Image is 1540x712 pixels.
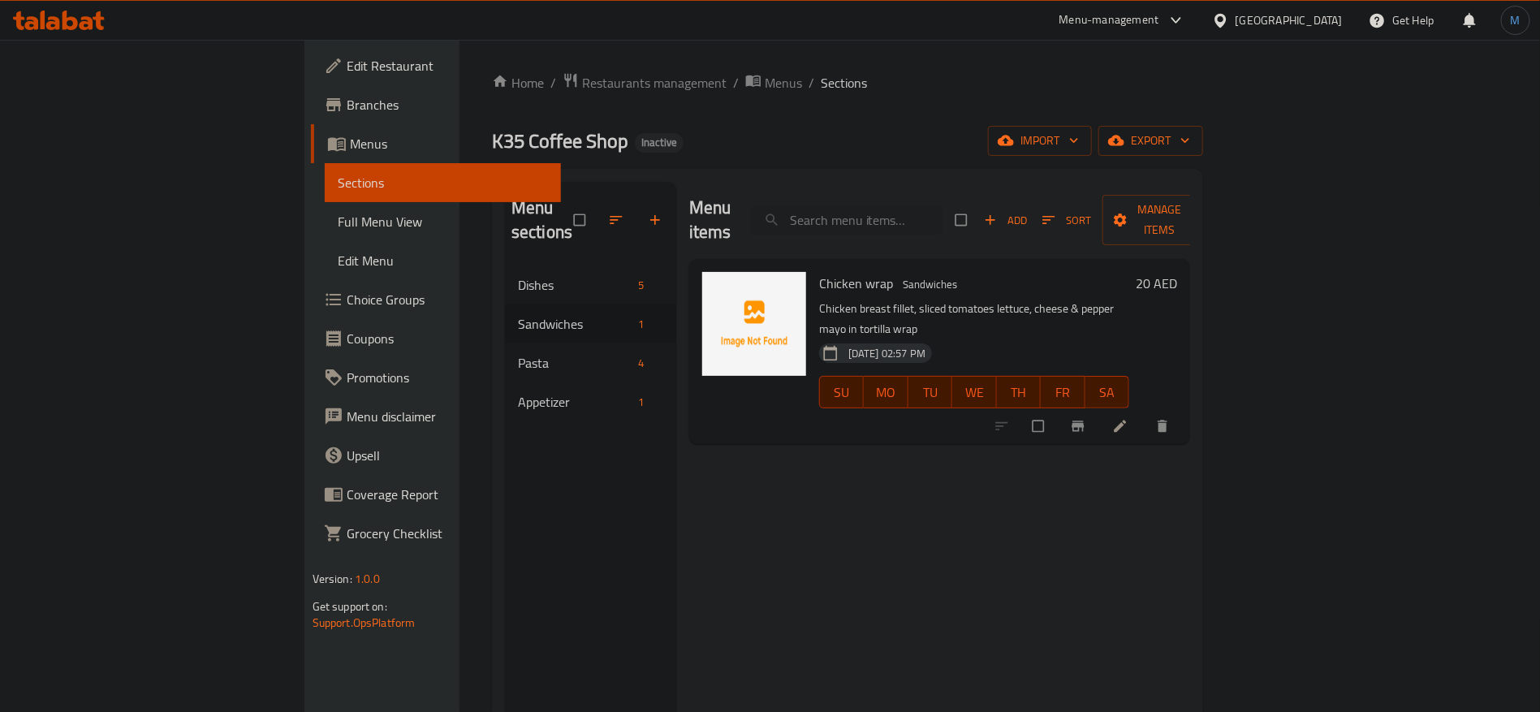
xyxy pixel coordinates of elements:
[1041,376,1085,408] button: FR
[338,251,549,270] span: Edit Menu
[819,376,864,408] button: SU
[1098,126,1203,156] button: export
[563,72,727,93] a: Restaurants management
[1085,376,1129,408] button: SA
[980,208,1032,233] span: Add item
[311,46,562,85] a: Edit Restaurant
[564,205,598,235] span: Select all sections
[313,568,352,589] span: Version:
[338,173,549,192] span: Sections
[311,319,562,358] a: Coupons
[821,73,867,93] span: Sections
[311,475,562,514] a: Coverage Report
[518,275,632,295] span: Dishes
[1038,208,1096,233] button: Sort
[505,343,676,382] div: Pasta4
[505,382,676,421] div: Appetizer1
[751,206,943,235] input: search
[1042,211,1092,230] span: Sort
[313,596,387,617] span: Get support on:
[347,56,549,76] span: Edit Restaurant
[325,163,562,202] a: Sections
[518,314,632,334] span: Sandwiches
[1111,131,1190,151] span: export
[826,381,857,404] span: SU
[809,73,814,93] li: /
[997,376,1041,408] button: TH
[632,395,650,410] span: 1
[842,346,932,361] span: [DATE] 02:57 PM
[1115,200,1205,240] span: Manage items
[632,314,650,334] div: items
[952,376,996,408] button: WE
[347,290,549,309] span: Choice Groups
[313,612,416,633] a: Support.OpsPlatform
[311,514,562,553] a: Grocery Checklist
[347,95,549,114] span: Branches
[325,241,562,280] a: Edit Menu
[347,524,549,543] span: Grocery Checklist
[733,73,739,93] li: /
[765,73,802,93] span: Menus
[1236,11,1343,29] div: [GEOGRAPHIC_DATA]
[347,407,549,426] span: Menu disclaimer
[598,202,637,238] span: Sort sections
[505,265,676,304] div: Dishes5
[819,271,893,296] span: Chicken wrap
[1092,381,1123,404] span: SA
[325,202,562,241] a: Full Menu View
[1060,408,1099,444] button: Branch-specific-item
[915,381,946,404] span: TU
[984,211,1028,230] span: Add
[819,299,1129,339] p: Chicken breast fillet, sliced tomatoes lettuce, cheese & pepper mayo in tortilla wrap
[632,278,650,293] span: 5
[347,329,549,348] span: Coupons
[518,353,632,373] span: Pasta
[1112,418,1132,434] a: Edit menu item
[632,392,650,412] div: items
[896,275,964,295] div: Sandwiches
[505,259,676,428] nav: Menu sections
[311,280,562,319] a: Choice Groups
[1032,208,1102,233] span: Sort items
[1047,381,1078,404] span: FR
[632,275,650,295] div: items
[1003,381,1034,404] span: TH
[635,136,684,149] span: Inactive
[350,134,549,153] span: Menus
[1102,195,1218,245] button: Manage items
[632,353,650,373] div: items
[492,72,1203,93] nav: breadcrumb
[988,126,1092,156] button: import
[896,275,964,294] span: Sandwiches
[311,358,562,397] a: Promotions
[1001,131,1079,151] span: import
[908,376,952,408] button: TU
[492,123,628,159] span: K35 Coffee Shop
[311,85,562,124] a: Branches
[946,205,980,235] span: Select section
[347,446,549,465] span: Upsell
[1136,272,1177,295] h6: 20 AED
[311,124,562,163] a: Menus
[355,568,380,589] span: 1.0.0
[582,73,727,93] span: Restaurants management
[338,212,549,231] span: Full Menu View
[637,202,676,238] button: Add section
[1145,408,1184,444] button: delete
[870,381,901,404] span: MO
[632,317,650,332] span: 1
[959,381,990,404] span: WE
[635,133,684,153] div: Inactive
[745,72,802,93] a: Menus
[980,208,1032,233] button: Add
[518,392,632,412] span: Appetizer
[1023,411,1057,442] span: Select to update
[632,356,650,371] span: 4
[311,436,562,475] a: Upsell
[1059,11,1159,30] div: Menu-management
